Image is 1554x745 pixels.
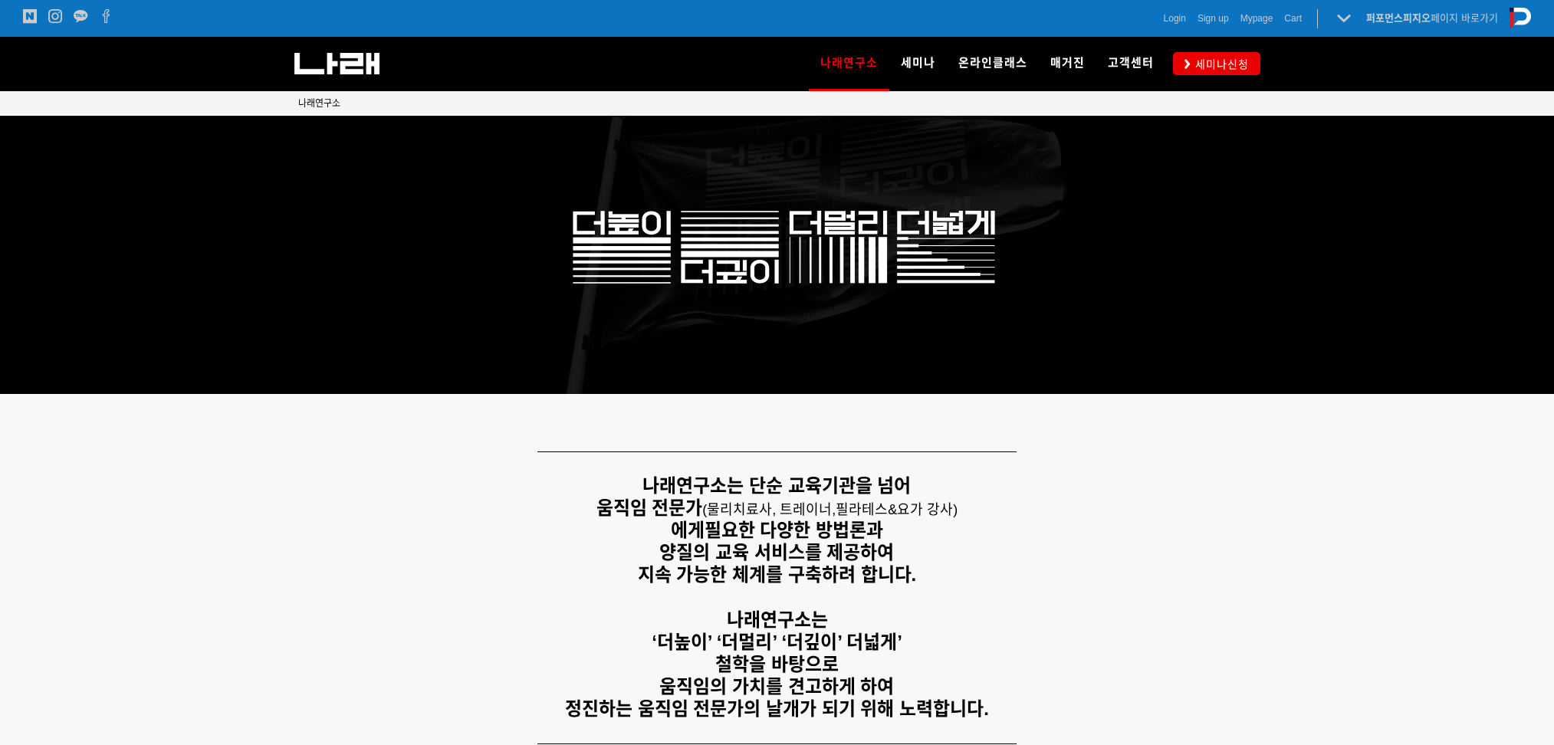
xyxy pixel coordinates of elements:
a: Cart [1284,11,1302,26]
a: 고객센터 [1096,37,1165,90]
a: 퍼포먼스피지오페이지 바로가기 [1366,12,1498,24]
span: 세미나 [901,56,935,70]
strong: 움직임 전문가 [596,497,703,518]
strong: 정진하는 움직임 전문가의 날개가 되기 위해 노력합니다. [565,698,989,719]
strong: 필요한 다양한 방법론과 [705,520,883,540]
span: 나래연구소 [298,98,340,109]
span: 고객센터 [1108,56,1154,70]
strong: 지속 가능한 체계를 구축하려 합니다. [638,564,916,585]
a: Mypage [1240,11,1273,26]
strong: 퍼포먼스피지오 [1366,12,1431,24]
strong: 철학을 바탕으로 [715,654,839,674]
span: 나래연구소 [820,51,878,75]
a: 나래연구소 [298,96,340,111]
span: 매거진 [1050,56,1085,70]
strong: 나래연구소는 [727,609,828,630]
a: 세미나 [889,37,947,90]
a: 온라인클래스 [947,37,1039,90]
a: 세미나신청 [1173,52,1260,74]
a: Login [1164,11,1186,26]
span: 물리치료사, 트레이너, [707,502,836,517]
a: 매거진 [1039,37,1096,90]
span: 세미나신청 [1191,57,1249,72]
strong: 나래연구소는 단순 교육기관을 넘어 [642,475,911,496]
a: Sign up [1198,11,1229,26]
span: 필라테스&요가 강사) [836,502,958,517]
strong: ‘더높이’ ‘더멀리’ ‘더깊이’ 더넓게’ [652,632,902,652]
strong: 양질의 교육 서비스를 제공하여 [659,542,894,563]
a: 나래연구소 [809,37,889,90]
span: ( [702,502,836,517]
strong: 에게 [671,520,705,540]
span: 온라인클래스 [958,56,1027,70]
strong: 움직임의 가치를 견고하게 하여 [659,676,894,697]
